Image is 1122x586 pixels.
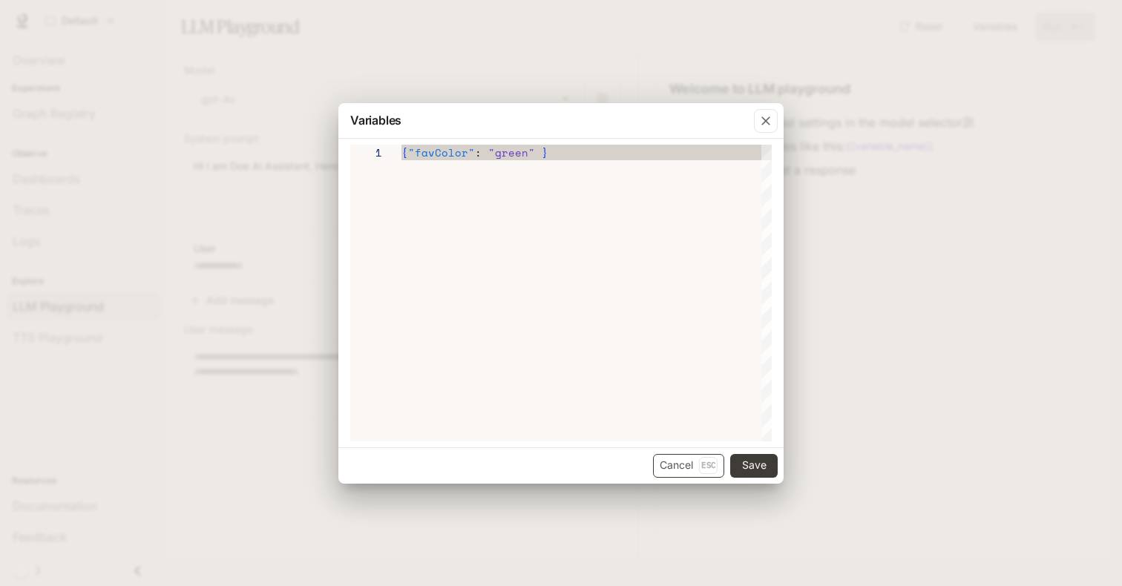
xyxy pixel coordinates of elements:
[542,145,548,160] span: }
[488,145,535,160] span: "green"
[475,145,482,160] span: :
[350,111,401,129] p: Variables
[408,145,475,160] span: "favColor"
[350,145,382,160] div: 1
[730,454,778,478] button: Save
[401,145,408,160] span: {
[699,457,718,473] p: Esc
[653,454,724,478] button: CancelEsc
